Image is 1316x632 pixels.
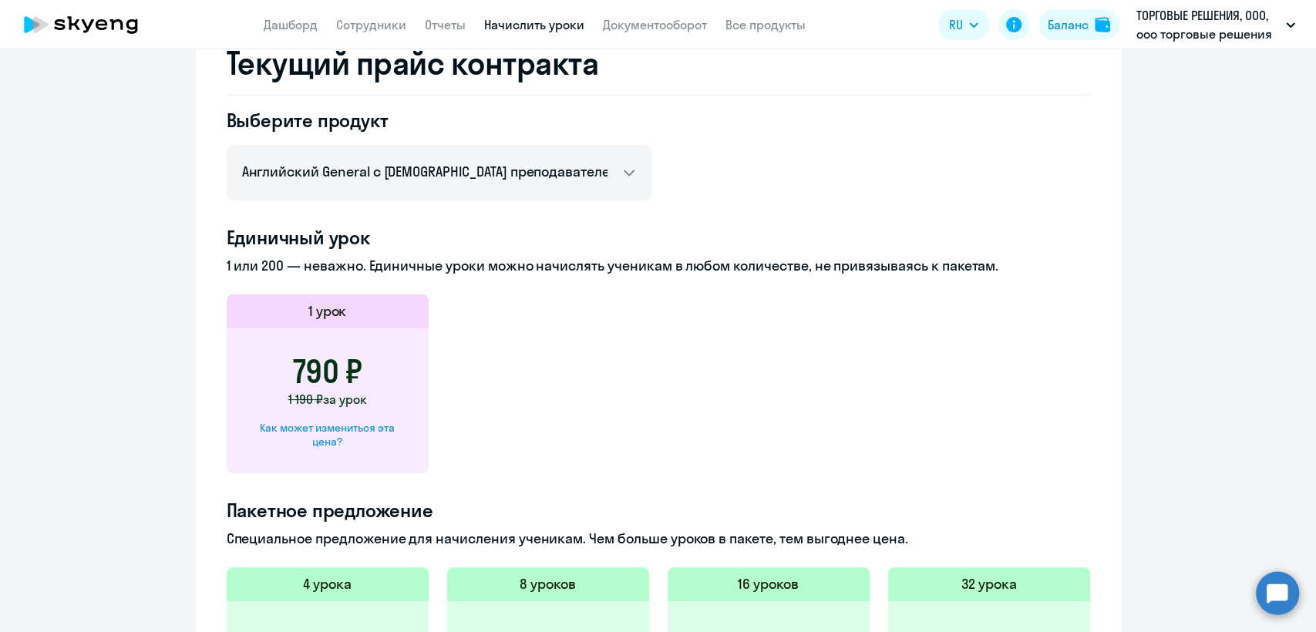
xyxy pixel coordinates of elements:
h5: 16 уроков [738,574,799,594]
div: Баланс [1048,15,1089,34]
a: Дашборд [264,17,318,32]
h5: 4 урока [303,574,352,594]
h3: 790 ₽ [293,353,362,390]
h4: Единичный урок [227,225,1090,250]
h5: 8 уроков [520,574,576,594]
h2: Текущий прайс контракта [227,45,1090,82]
h4: Выберите продукт [227,108,652,133]
h4: Пакетное предложение [227,498,1090,523]
h5: 1 урок [308,301,347,321]
button: ТОРГОВЫЕ РЕШЕНИЯ, ООО, ооо торговые решения [1129,6,1303,43]
button: Балансbalance [1038,9,1119,40]
div: Как может измениться эта цена? [251,421,404,449]
button: RU [938,9,989,40]
a: Все продукты [725,17,806,32]
a: Сотрудники [336,17,406,32]
p: ТОРГОВЫЕ РЕШЕНИЯ, ООО, ооо торговые решения [1136,6,1280,43]
a: Отчеты [425,17,466,32]
p: 1 или 200 — неважно. Единичные уроки можно начислять ученикам в любом количестве, не привязываясь... [227,256,1090,276]
span: 1 190 ₽ [288,392,323,407]
p: Специальное предложение для начисления ученикам. Чем больше уроков в пакете, тем выгоднее цена. [227,529,1090,549]
span: за урок [323,392,367,407]
span: RU [949,15,963,34]
a: Документооборот [603,17,707,32]
h5: 32 урока [961,574,1017,594]
img: balance [1095,17,1110,32]
a: Начислить уроки [484,17,584,32]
